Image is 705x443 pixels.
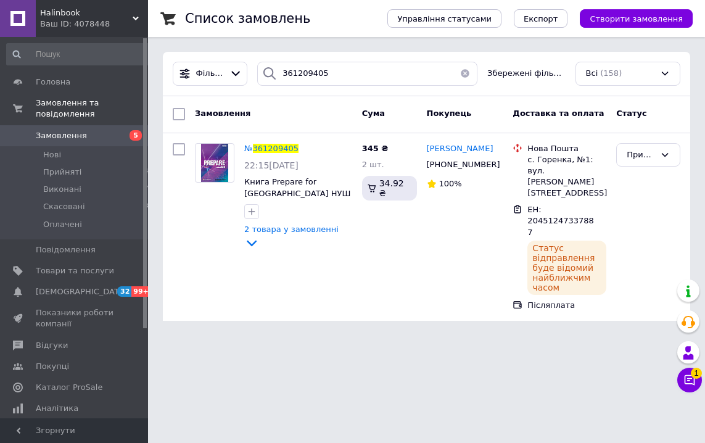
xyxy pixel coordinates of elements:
span: 2 шт. [362,160,384,169]
span: [DEMOGRAPHIC_DATA] [36,286,127,297]
a: №361209405 [244,144,299,153]
span: Відгуки [36,340,68,351]
div: с. Горенка, №1: вул. [PERSON_NAME][STREET_ADDRESS] [527,154,606,199]
a: 2 товара у замовленні [244,225,339,247]
span: 100% [439,179,462,188]
div: Нова Пошта [527,143,606,154]
span: Halinbook [40,7,133,19]
span: Фільтри [196,68,225,80]
span: Cума [362,109,385,118]
span: Прийняті [43,167,81,178]
a: [PERSON_NAME] [427,143,493,155]
input: Пошук [6,43,154,65]
button: Очистить [453,62,477,86]
span: Товари та послуги [36,265,114,276]
span: Каталог ProSale [36,382,102,393]
button: Чат з покупцем1 [677,368,702,392]
span: Експорт [524,14,558,23]
span: Головна [36,77,70,88]
span: 5 [130,130,142,141]
img: Фото товару [201,144,228,182]
span: [PHONE_NUMBER] [427,160,500,169]
span: Створити замовлення [590,14,683,23]
div: Прийнято [627,149,655,162]
span: Управління статусами [397,14,492,23]
span: Виконані [43,184,81,195]
span: 361209405 [253,144,299,153]
span: 22:15[DATE] [244,160,299,170]
span: Всі [586,68,598,80]
span: Доставка та оплата [513,109,604,118]
span: Покупець [427,109,472,118]
span: Збережені фільтри: [487,68,566,80]
span: Скасовані [43,201,85,212]
span: 1 [691,368,702,379]
div: 34.92 ₴ [362,176,417,201]
span: Нові [43,149,61,160]
span: 32 [117,286,131,297]
span: Замовлення та повідомлення [36,97,148,120]
span: Статус [616,109,647,118]
button: Управління статусами [387,9,501,28]
span: Замовлення [36,130,87,141]
button: Експорт [514,9,568,28]
span: (158) [600,68,622,78]
a: Фото товару [195,143,234,183]
div: Статус відправлення буде відомий найближчим часом [527,241,606,295]
span: № [244,144,253,153]
span: Аналітика [36,403,78,414]
span: 2 товара у замовленні [244,225,339,234]
span: [PERSON_NAME] [427,144,493,153]
span: ЕН: 20451247337887 [527,205,594,237]
a: Створити замовлення [567,14,693,23]
h1: Список замовлень [185,11,310,26]
div: Ваш ID: 4078448 [40,19,148,30]
span: 99+ [131,286,152,297]
span: Показники роботи компанії [36,307,114,329]
input: Пошук за номером замовлення, ПІБ покупця, номером телефону, Email, номером накладної [257,62,477,86]
div: Післяплата [527,300,606,311]
span: Покупці [36,361,69,372]
span: 345 ₴ [362,144,389,153]
span: Замовлення [195,109,250,118]
span: Оплачені [43,219,82,230]
span: Повідомлення [36,244,96,255]
button: Створити замовлення [580,9,693,28]
a: Книга Prepare for [GEOGRAPHIC_DATA] НУШ 6 Workbook [244,177,350,209]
